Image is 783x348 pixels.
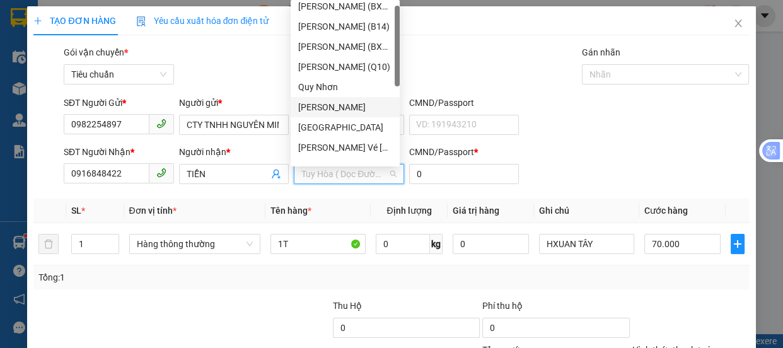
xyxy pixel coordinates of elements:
div: CMND/Passport [409,96,519,110]
span: SL [71,206,81,216]
div: 0914152787 [148,54,248,72]
span: kg [430,234,443,254]
div: Quy Nhơn [291,77,400,97]
span: close [733,18,743,28]
th: Ghi chú [534,199,639,223]
span: Gửi: [11,11,30,24]
span: plus [731,239,744,249]
span: plus [33,16,42,25]
span: phone [156,119,166,129]
div: Tuy Hòa [291,97,400,117]
span: Định lượng [386,206,431,216]
div: [PERSON_NAME] [11,39,139,54]
span: phone [156,168,166,178]
span: user-add [271,169,281,179]
div: Bình Dương [291,158,400,178]
button: delete [38,234,59,254]
div: SĐT Người Gửi [64,96,174,110]
div: SĐT Người Nhận [64,145,174,159]
div: Bình Dương [298,161,392,175]
span: Gói vận chuyển [64,47,128,57]
span: TẠO ĐƠN HÀNG [33,16,115,26]
div: 0916028209 [11,54,139,72]
div: [PERSON_NAME] (B14) [298,20,392,33]
div: [PERSON_NAME] Vé [PERSON_NAME] [298,141,392,154]
div: [GEOGRAPHIC_DATA] [11,11,139,39]
span: Tiêu chuẩn [71,65,166,84]
div: HOA [148,39,248,54]
input: Ghi Chú [539,234,634,254]
label: Gán nhãn [582,47,620,57]
span: Thu Hộ [333,301,362,311]
div: Đà Nẵng [291,117,400,137]
span: Yêu cầu xuất hóa đơn điện tử [136,16,269,26]
div: Hồ Chí Minh (Q10) [291,57,400,77]
div: Phòng Vé Tuy Hòa [291,137,400,158]
span: Cước hàng [644,206,688,216]
div: Hồ Chí Minh (BXMT) [291,37,400,57]
div: Hồ Chí Minh (B14) [291,16,400,37]
div: [PERSON_NAME] (Q10) [298,60,392,74]
button: plus [731,234,745,254]
div: Phí thu hộ [482,299,629,318]
button: Close [721,6,756,42]
span: Giá trị hàng [453,206,499,216]
div: Tổng: 1 [38,270,303,284]
div: [PERSON_NAME] [298,100,392,114]
input: VD: Bàn, Ghế [270,234,366,254]
input: 0 [453,234,529,254]
span: Đơn vị tính [129,206,177,216]
div: 0 [148,72,248,87]
div: Người gửi [179,96,289,110]
span: Tên hàng [270,206,311,216]
img: icon [136,16,146,26]
span: Nhận: [148,11,178,24]
div: [GEOGRAPHIC_DATA] [298,120,392,134]
div: CMND/Passport [409,145,519,159]
div: Quy Nhơn [298,80,392,94]
div: [PERSON_NAME] (BXMT) [298,40,392,54]
span: Hàng thông thường [137,235,253,253]
span: Tuy Hòa ( Dọc Đường ) [301,165,397,183]
div: [PERSON_NAME] [148,11,248,39]
div: Người nhận [179,145,289,159]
